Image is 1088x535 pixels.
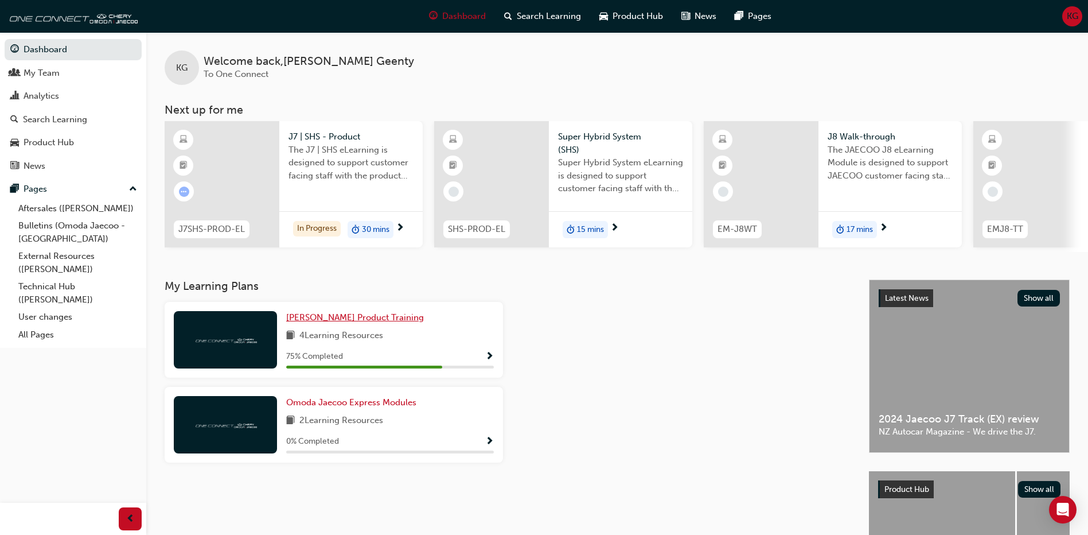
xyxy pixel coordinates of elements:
span: up-icon [129,182,137,197]
span: The J7 | SHS eLearning is designed to support customer facing staff with the product and sales in... [288,144,414,183]
span: car-icon [10,138,19,148]
span: The JAECOO J8 eLearning Module is designed to support JAECOO customer facing staff with the produ... [828,144,953,183]
span: 15 mins [577,223,604,237]
span: duration-icon [836,222,844,237]
span: [PERSON_NAME] Product Training [286,312,424,323]
div: Pages [24,183,47,196]
a: Technical Hub ([PERSON_NAME]) [14,278,142,308]
span: Product Hub [613,10,663,23]
span: next-icon [879,223,888,234]
button: Show Progress [485,350,494,364]
span: book-icon [286,329,295,343]
span: EM-J8WT [717,223,757,236]
a: All Pages [14,326,142,344]
span: EMJ8-TT [987,223,1023,236]
img: oneconnect [194,419,257,430]
a: Product Hub [5,132,142,153]
button: Pages [5,179,142,200]
div: Analytics [24,90,59,103]
a: EM-J8WTJ8 Walk-throughThe JAECOO J8 eLearning Module is designed to support JAECOO customer facin... [704,121,962,247]
span: J7 | SHS - Product [288,130,414,144]
span: news-icon [681,9,690,24]
span: learningRecordVerb_NONE-icon [718,187,728,197]
span: Super Hybrid System eLearning is designed to support customer facing staff with the understanding... [558,156,683,195]
span: J8 Walk-through [828,130,953,144]
span: booktick-icon [988,158,996,173]
span: learningRecordVerb_NONE-icon [449,187,459,197]
span: Super Hybrid System (SHS) [558,130,683,156]
span: people-icon [10,68,19,79]
img: oneconnect [194,334,257,345]
div: My Team [24,67,60,80]
span: duration-icon [567,222,575,237]
span: guage-icon [10,45,19,55]
span: Product Hub [884,484,929,494]
img: oneconnect [6,5,138,28]
span: 17 mins [847,223,873,237]
span: guage-icon [429,9,438,24]
a: [PERSON_NAME] Product Training [286,311,428,324]
span: SHS-PROD-EL [448,223,505,236]
span: 2 Learning Resources [299,414,383,428]
a: News [5,156,142,177]
button: DashboardMy TeamAnalyticsSearch LearningProduct HubNews [5,37,142,179]
span: learningRecordVerb_ATTEMPT-icon [179,187,189,197]
button: Show all [1017,290,1060,307]
span: 0 % Completed [286,435,339,448]
a: User changes [14,308,142,326]
span: Pages [748,10,771,23]
span: 30 mins [362,223,389,237]
a: J7SHS-PROD-ELJ7 | SHS - ProductThe J7 | SHS eLearning is designed to support customer facing staf... [165,121,423,247]
span: learningResourceType_ELEARNING-icon [449,133,457,148]
a: Aftersales ([PERSON_NAME]) [14,200,142,218]
a: SHS-PROD-ELSuper Hybrid System (SHS)Super Hybrid System eLearning is designed to support customer... [434,121,692,247]
span: Latest News [885,293,929,303]
a: news-iconNews [672,5,726,28]
a: Product HubShow all [878,480,1060,499]
a: Analytics [5,86,142,107]
span: Show Progress [485,437,494,447]
span: car-icon [599,9,608,24]
a: Latest NewsShow all2024 Jaecoo J7 Track (EX) reviewNZ Autocar Magazine - We drive the J7. [869,280,1070,453]
div: In Progress [293,221,341,237]
a: Dashboard [5,39,142,60]
span: learningResourceType_ELEARNING-icon [180,133,188,148]
span: learningResourceType_ELEARNING-icon [988,133,996,148]
span: KG [1067,10,1078,23]
span: Omoda Jaecoo Express Modules [286,397,416,408]
span: booktick-icon [719,158,727,173]
span: pages-icon [10,184,19,195]
div: Open Intercom Messenger [1049,496,1077,524]
span: Dashboard [442,10,486,23]
span: 2024 Jaecoo J7 Track (EX) review [879,413,1060,426]
span: prev-icon [126,512,135,526]
a: External Resources ([PERSON_NAME]) [14,247,142,278]
a: guage-iconDashboard [420,5,495,28]
span: next-icon [396,223,404,234]
span: search-icon [504,9,512,24]
span: Welcome back , [PERSON_NAME] Geenty [204,55,414,68]
span: news-icon [10,161,19,172]
span: search-icon [10,115,18,125]
span: Search Learning [517,10,581,23]
span: learningRecordVerb_NONE-icon [988,187,998,197]
span: 75 % Completed [286,350,343,363]
button: KG [1062,6,1082,26]
span: News [695,10,716,23]
span: pages-icon [735,9,743,24]
a: Omoda Jaecoo Express Modules [286,396,421,409]
a: Latest NewsShow all [879,289,1060,308]
h3: My Learning Plans [165,280,851,293]
span: NZ Autocar Magazine - We drive the J7. [879,425,1060,439]
span: To One Connect [204,69,268,79]
a: pages-iconPages [726,5,781,28]
a: Bulletins (Omoda Jaecoo - [GEOGRAPHIC_DATA]) [14,217,142,247]
div: Search Learning [23,113,87,126]
span: KG [176,61,188,75]
span: J7SHS-PROD-EL [178,223,245,236]
a: Search Learning [5,109,142,130]
h3: Next up for me [146,103,1088,117]
span: book-icon [286,414,295,428]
